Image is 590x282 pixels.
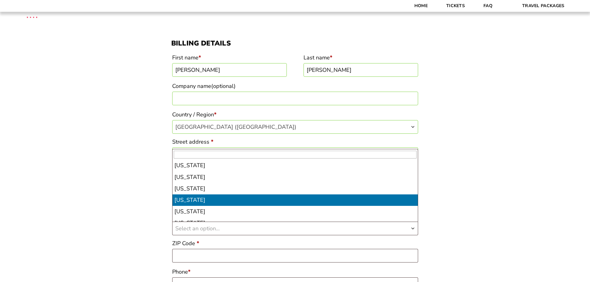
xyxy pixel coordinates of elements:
label: ZIP Code [172,238,418,249]
span: Country / Region [172,120,418,134]
label: Last name [304,52,418,63]
span: United States (US) [173,120,418,133]
label: First name [172,52,287,63]
li: [US_STATE] [173,160,418,171]
li: [US_STATE] [173,183,418,194]
li: [US_STATE] [173,206,418,217]
li: [US_STATE] [173,217,418,229]
label: Company name [172,80,418,92]
li: [US_STATE] [173,194,418,206]
img: CBS Sports Thanksgiving Classic [19,3,46,30]
span: State [172,222,418,235]
input: House number and street name [172,147,418,161]
span: (optional) [211,82,236,90]
h3: Billing details [171,39,419,47]
label: Phone [172,266,418,277]
label: Street address [172,136,418,147]
span: Select an option… [175,225,220,232]
li: [US_STATE] [173,171,418,183]
label: Country / Region [172,109,418,120]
